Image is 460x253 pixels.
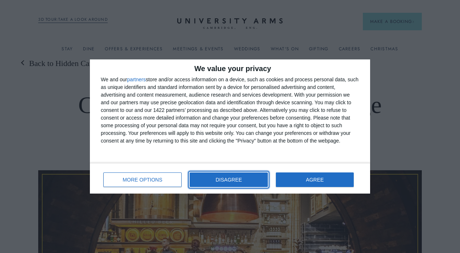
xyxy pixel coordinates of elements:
[123,177,162,182] span: MORE OPTIONS
[101,76,359,145] div: We and our store and/or access information on a device, such as cookies and process personal data...
[90,59,370,194] div: qc-cmp2-ui
[276,172,354,187] button: AGREE
[103,172,182,187] button: MORE OPTIONS
[306,177,324,182] span: AGREE
[216,177,242,182] span: DISAGREE
[101,65,359,72] h2: We value your privacy
[127,77,146,82] button: partners
[190,172,268,187] button: DISAGREE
